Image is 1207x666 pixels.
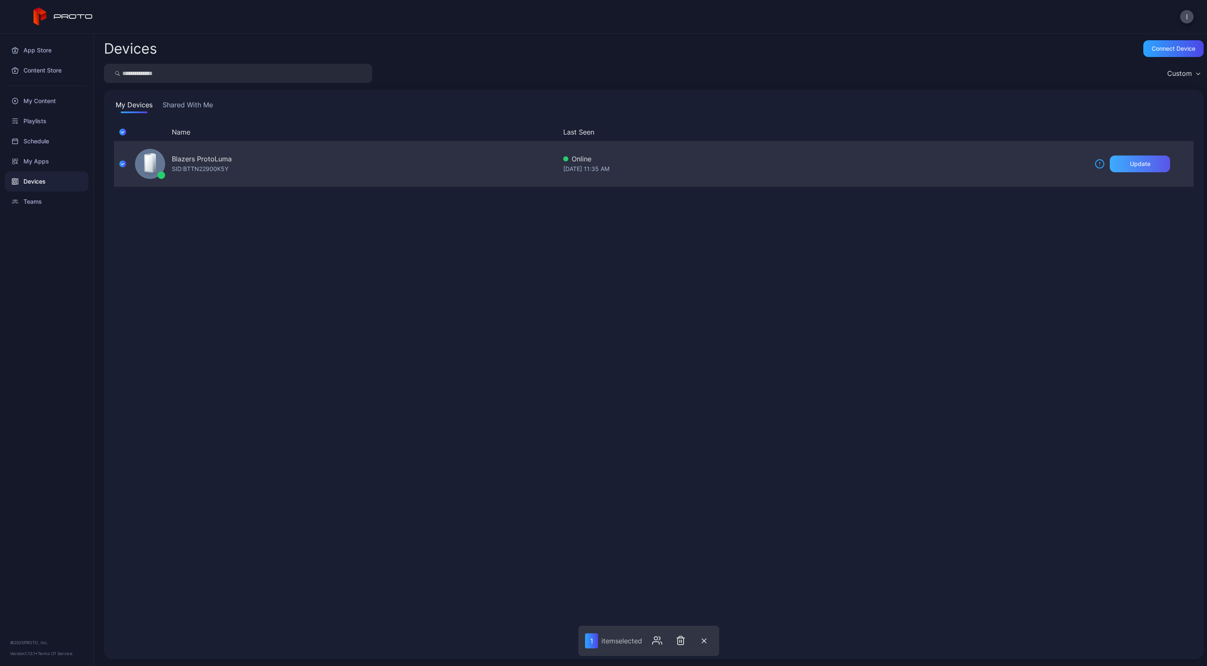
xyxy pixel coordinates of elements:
[172,127,190,137] button: Name
[1143,40,1204,57] button: Connect device
[114,100,154,113] button: My Devices
[10,639,83,646] div: © 2025 PROTO, Inc.
[5,40,88,60] a: App Store
[172,154,232,164] div: Blazers ProtoLuma
[1177,127,1194,137] div: Options
[5,91,88,111] a: My Content
[104,41,157,56] h2: Devices
[1110,155,1170,172] button: Update
[1130,161,1150,167] div: Update
[38,651,73,656] a: Terms Of Service
[601,637,642,645] div: item selected
[585,633,598,648] div: 1
[5,111,88,131] a: Playlists
[563,127,1085,137] button: Last Seen
[1167,69,1192,78] div: Custom
[5,192,88,212] a: Teams
[10,651,38,656] span: Version 1.13.1 •
[5,151,88,171] a: My Apps
[172,164,228,174] div: SID: BTTN22900K5Y
[563,164,1088,174] div: [DATE] 11:35 AM
[1163,64,1204,83] button: Custom
[1152,45,1195,52] div: Connect device
[5,131,88,151] a: Schedule
[161,100,215,113] button: Shared With Me
[1180,10,1194,23] button: I
[5,171,88,192] a: Devices
[1091,127,1167,137] div: Update Device
[5,60,88,80] a: Content Store
[563,154,1088,164] div: Online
